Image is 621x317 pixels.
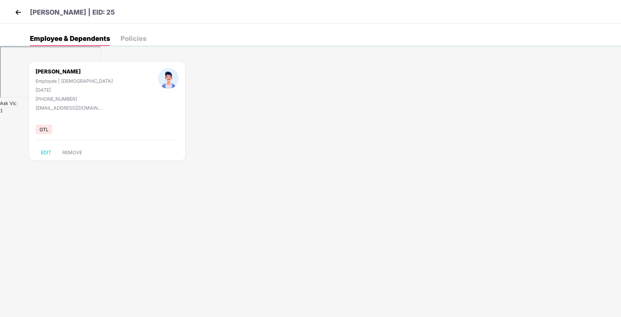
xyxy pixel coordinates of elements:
div: [EMAIL_ADDRESS][DOMAIN_NAME] [36,105,102,111]
div: [DATE] [36,87,113,93]
span: REMOVE [62,150,82,155]
button: EDIT [36,147,56,158]
span: GTL [36,125,52,134]
button: REMOVE [57,147,87,158]
img: profileImage [158,68,179,89]
img: back [13,7,23,17]
div: [PERSON_NAME] [36,68,113,75]
p: [PERSON_NAME] | EID: 25 [30,7,115,18]
div: [PHONE_NUMBER] [36,96,113,102]
div: Employee & Dependents [30,35,110,42]
span: EDIT [41,150,51,155]
div: Employee | [DEMOGRAPHIC_DATA] [36,78,113,84]
div: Policies [121,35,146,42]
